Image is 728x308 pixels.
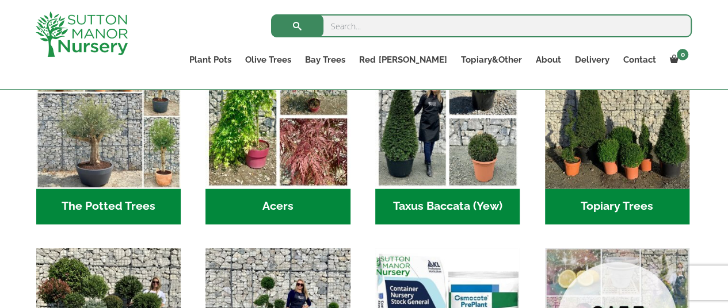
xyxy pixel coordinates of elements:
[36,44,181,188] img: Home - new coll
[352,52,453,68] a: Red [PERSON_NAME]
[528,52,567,68] a: About
[375,44,520,224] a: Visit product category Taxus Baccata (Yew)
[205,188,350,224] h2: Acers
[205,44,350,224] a: Visit product category Acers
[205,44,350,188] img: Home - Untitled Project 4
[238,52,298,68] a: Olive Trees
[545,44,689,188] img: Home - C8EC7518 C483 4BAA AA61 3CAAB1A4C7C4 1 201 a
[36,188,181,224] h2: The Potted Trees
[453,52,528,68] a: Topiary&Other
[616,52,662,68] a: Contact
[567,52,616,68] a: Delivery
[545,44,689,224] a: Visit product category Topiary Trees
[36,44,181,224] a: Visit product category The Potted Trees
[36,11,128,57] img: logo
[662,52,692,68] a: 0
[182,52,238,68] a: Plant Pots
[271,14,692,37] input: Search...
[545,188,689,224] h2: Topiary Trees
[298,52,352,68] a: Bay Trees
[677,49,688,60] span: 0
[375,188,520,224] h2: Taxus Baccata (Yew)
[375,44,520,188] img: Home - Untitled Project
